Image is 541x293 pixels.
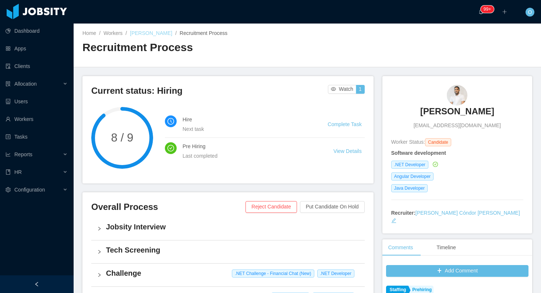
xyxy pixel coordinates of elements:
i: icon: solution [6,81,11,86]
span: .NET Developer [391,161,428,169]
button: Put Candidate On Hold [300,201,365,213]
span: .NET Challenge - Financial Chat (New) [232,269,314,278]
button: icon: plusAdd Comment [386,265,528,277]
div: Last completed [183,152,316,160]
a: icon: auditClients [6,59,68,74]
div: Comments [382,239,419,256]
i: icon: book [6,169,11,175]
h2: Recruitment Process [82,40,307,55]
sup: 1637 [481,6,494,13]
h4: Challenge [106,268,359,278]
span: Recruitment Process [180,30,227,36]
strong: Software development [391,150,446,156]
span: [EMAIL_ADDRESS][DOMAIN_NAME] [414,122,501,129]
a: icon: robotUsers [6,94,68,109]
i: icon: plus [502,9,507,14]
a: [PERSON_NAME] [420,106,494,122]
a: icon: profileTasks [6,129,68,144]
h4: Hire [183,115,310,124]
a: Home [82,30,96,36]
div: icon: rightTech Screening [91,240,365,263]
span: / [175,30,177,36]
span: / [99,30,100,36]
i: icon: edit [391,218,396,223]
strong: Recruiter: [391,210,416,216]
div: Next task [183,125,310,133]
i: icon: check-circle [167,145,174,151]
h4: Jobsity Interview [106,222,359,232]
button: Reject Candidate [245,201,297,213]
a: Workers [103,30,123,36]
button: icon: eyeWatch [328,85,356,94]
a: icon: pie-chartDashboard [6,24,68,38]
a: [PERSON_NAME] [130,30,172,36]
i: icon: right [97,250,102,254]
i: icon: setting [6,187,11,192]
span: Candidate [425,138,451,146]
a: Complete Task [328,121,361,127]
a: View Details [333,148,362,154]
span: .NET Developer [317,269,354,278]
h4: Pre Hiring [183,142,316,150]
span: Worker Status: [391,139,425,145]
h3: [PERSON_NAME] [420,106,494,117]
span: O [528,8,532,17]
div: icon: rightChallenge [91,264,365,286]
i: icon: clock-circle [167,118,174,125]
span: Java Developer [391,184,428,192]
a: icon: userWorkers [6,112,68,126]
div: Timeline [431,239,462,256]
span: HR [14,169,22,175]
span: Reports [14,151,32,157]
i: icon: right [97,226,102,231]
div: icon: rightJobsity Interview [91,217,365,240]
span: / [125,30,127,36]
a: icon: check-circle [431,161,438,167]
a: [PERSON_NAME] Cóndor [PERSON_NAME] [416,210,520,216]
i: icon: right [97,273,102,277]
h3: Overall Process [91,201,245,213]
span: 8 / 9 [91,132,153,143]
h3: Current status: Hiring [91,85,328,97]
i: icon: check-circle [433,162,438,167]
button: 1 [356,85,365,94]
i: icon: bell [478,9,484,14]
span: Angular Developer [391,172,434,181]
h4: Tech Screening [106,245,359,255]
i: icon: line-chart [6,152,11,157]
a: icon: appstoreApps [6,41,68,56]
span: Allocation [14,81,37,87]
span: Configuration [14,187,45,193]
img: e6ffb532-8409-450c-8a86-39c6d43167e5_689fd71822672-90w.png [447,85,467,106]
